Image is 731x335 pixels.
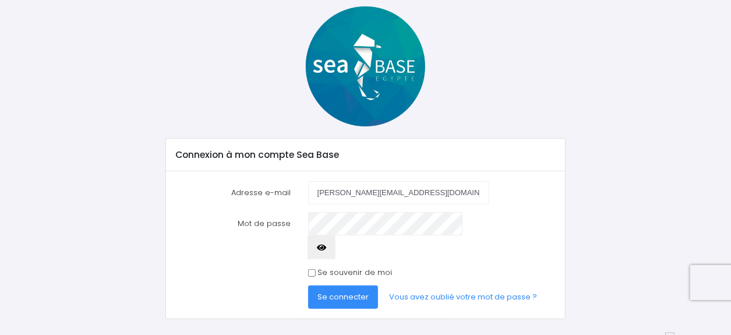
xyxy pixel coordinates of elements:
[167,212,299,259] label: Mot de passe
[167,181,299,204] label: Adresse e-mail
[308,285,378,309] button: Se connecter
[166,139,565,171] div: Connexion à mon compte Sea Base
[380,285,547,309] a: Vous avez oublié votre mot de passe ?
[317,291,369,302] span: Se connecter
[317,267,392,278] label: Se souvenir de moi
